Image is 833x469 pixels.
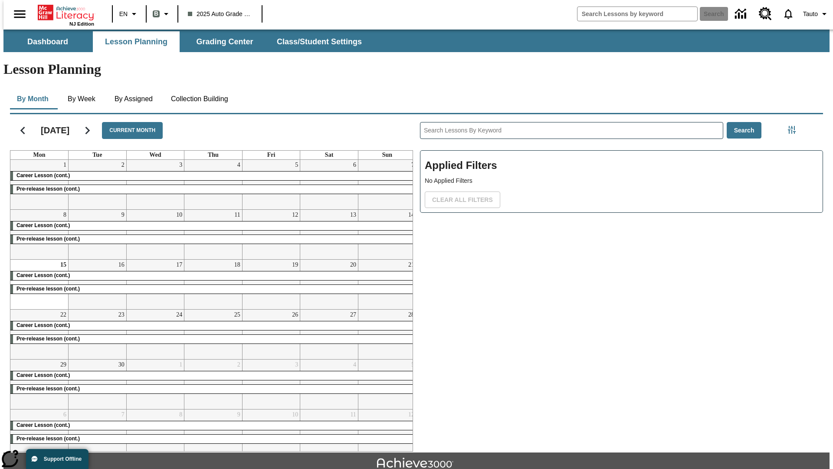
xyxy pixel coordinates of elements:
[62,210,68,220] a: September 8, 2025
[3,31,370,52] div: SubNavbar
[10,221,416,230] div: Career Lesson (cont.)
[12,119,34,142] button: Previous
[348,210,358,220] a: September 13, 2025
[242,310,300,360] td: September 26, 2025
[69,260,127,310] td: September 16, 2025
[102,122,163,139] button: Current Month
[233,260,242,270] a: September 18, 2025
[358,360,416,410] td: October 5, 2025
[10,235,416,244] div: Pre-release lesson (cont.)
[3,30,830,52] div: SubNavbar
[62,160,68,170] a: September 1, 2025
[242,260,300,310] td: September 19, 2025
[174,260,184,270] a: September 17, 2025
[10,89,56,109] button: By Month
[184,410,243,459] td: October 9, 2025
[16,236,80,242] span: Pre-release lesson (cont.)
[69,160,127,210] td: September 2, 2025
[10,260,69,310] td: September 15, 2025
[117,310,126,320] a: September 23, 2025
[16,422,70,428] span: Career Lesson (cont.)
[358,310,416,360] td: September 28, 2025
[10,321,416,330] div: Career Lesson (cont.)
[358,260,416,310] td: September 21, 2025
[803,10,818,19] span: Tauto
[177,410,184,420] a: October 8, 2025
[358,410,416,459] td: October 12, 2025
[38,4,94,21] a: Home
[184,160,243,210] td: September 4, 2025
[10,160,69,210] td: September 1, 2025
[38,3,94,26] div: Home
[351,360,358,370] a: October 4, 2025
[266,151,277,159] a: Friday
[41,125,69,135] h2: [DATE]
[293,160,300,170] a: September 5, 2025
[126,260,184,310] td: September 17, 2025
[407,310,416,320] a: September 28, 2025
[236,410,242,420] a: October 9, 2025
[242,210,300,260] td: September 12, 2025
[115,6,143,22] button: Language: EN, Select a language
[358,160,416,210] td: September 7, 2025
[16,436,80,442] span: Pre-release lesson (cont.)
[730,2,754,26] a: Data Center
[10,172,416,180] div: Career Lesson (cont.)
[108,89,160,109] button: By Assigned
[60,89,103,109] button: By Week
[177,160,184,170] a: September 3, 2025
[10,360,69,410] td: September 29, 2025
[69,410,127,459] td: October 7, 2025
[206,151,220,159] a: Thursday
[300,410,358,459] td: October 11, 2025
[407,210,416,220] a: September 14, 2025
[126,360,184,410] td: October 1, 2025
[16,336,80,342] span: Pre-release lesson (cont.)
[323,151,335,159] a: Saturday
[10,385,416,393] div: Pre-release lesson (cont.)
[407,260,416,270] a: September 21, 2025
[420,150,823,213] div: Applied Filters
[425,155,818,176] h2: Applied Filters
[410,160,416,170] a: September 7, 2025
[16,322,70,328] span: Career Lesson (cont.)
[164,89,235,109] button: Collection Building
[154,8,158,19] span: B
[119,10,128,19] span: EN
[59,260,68,270] a: September 15, 2025
[32,151,47,159] a: Monday
[290,210,300,220] a: September 12, 2025
[236,360,242,370] a: October 2, 2025
[62,410,68,420] a: October 6, 2025
[184,310,243,360] td: September 25, 2025
[117,260,126,270] a: September 16, 2025
[300,260,358,310] td: September 20, 2025
[233,310,242,320] a: September 25, 2025
[7,1,33,27] button: Open side menu
[69,21,94,26] span: NJ Edition
[3,111,413,452] div: Calendar
[174,210,184,220] a: September 10, 2025
[44,456,82,462] span: Support Offline
[181,31,268,52] button: Grading Center
[10,185,416,194] div: Pre-release lesson (cont.)
[184,360,243,410] td: October 2, 2025
[777,3,800,25] a: Notifications
[16,222,70,228] span: Career Lesson (cont.)
[380,151,394,159] a: Sunday
[10,410,69,459] td: October 6, 2025
[126,410,184,459] td: October 8, 2025
[300,210,358,260] td: September 13, 2025
[26,449,89,469] button: Support Offline
[184,260,243,310] td: September 18, 2025
[10,271,416,280] div: Career Lesson (cont.)
[59,310,68,320] a: September 22, 2025
[126,210,184,260] td: September 10, 2025
[410,360,416,370] a: October 5, 2025
[177,360,184,370] a: October 1, 2025
[420,122,723,139] input: Search Lessons By Keyword
[413,111,823,452] div: Search
[16,386,80,392] span: Pre-release lesson (cont.)
[293,360,300,370] a: October 3, 2025
[300,360,358,410] td: October 4, 2025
